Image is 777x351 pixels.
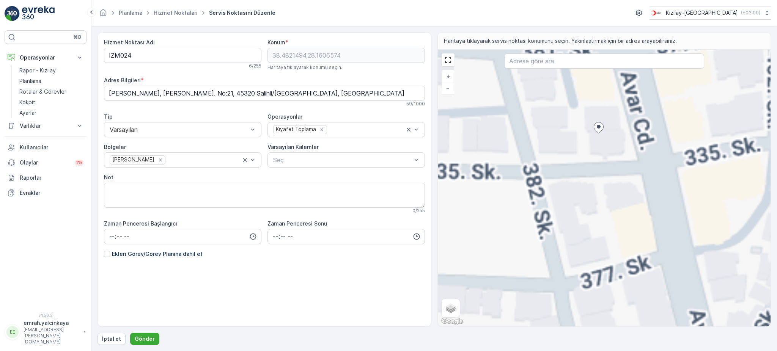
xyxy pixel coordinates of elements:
a: Planlama [16,76,87,86]
img: Google [440,317,465,326]
button: Varlıklar [5,118,87,133]
a: Bu bölgeyi Google Haritalar'da açın (yeni pencerede açılır) [440,317,465,326]
a: Hizmet Noktaları [154,9,198,16]
span: Servis Noktasını Düzenle [208,9,277,17]
label: Tip [104,113,113,120]
label: Zaman Penceresi Başlangıcı [104,220,177,227]
a: Planlama [119,9,142,16]
p: [EMAIL_ADDRESS][PERSON_NAME][DOMAIN_NAME] [24,327,80,345]
img: logo_light-DOdMpM7g.png [22,6,55,21]
button: EEemrah.yalcinkaya[EMAIL_ADDRESS][PERSON_NAME][DOMAIN_NAME] [5,319,87,345]
span: + [447,73,450,80]
p: Kızılay-[GEOGRAPHIC_DATA] [666,9,738,17]
a: Evraklar [5,185,87,201]
label: Hizmet Noktası Adı [104,39,155,45]
p: 6 / 255 [249,63,261,69]
label: Bölgeler [104,144,126,150]
div: EE [6,326,19,338]
a: Rotalar & Görevler [16,86,87,97]
p: Ekleri Görev/Görev Planına dahil et [112,250,203,258]
a: Olaylar25 [5,155,87,170]
img: logo [5,6,20,21]
p: emrah.yalcinkaya [24,319,80,327]
p: Evraklar [20,189,83,197]
a: Kokpit [16,97,87,108]
div: Remove Kıyafet Toplama [318,126,326,133]
p: Olaylar [20,159,70,166]
a: Kullanıcılar [5,140,87,155]
a: Rapor - Kızılay [16,65,87,76]
span: v 1.50.2 [5,313,87,318]
input: Adrese göre ara [504,53,704,69]
a: Ana Sayfa [99,11,107,18]
a: Ayarlar [16,108,87,118]
span: Haritaya tıklayarak konumu seçin. [267,64,342,71]
label: Not [104,174,113,180]
div: Kıyafet Toplama [274,125,317,133]
button: Operasyonlar [5,50,87,65]
p: ( +03:00 ) [741,10,760,16]
p: 25 [76,160,82,166]
p: Ayarlar [19,109,36,117]
label: Konum [267,39,285,45]
p: Rotalar & Görevler [19,88,66,96]
div: Remove Manisa Salihli [156,157,165,163]
a: Layers [442,300,459,317]
p: Planlama [19,77,41,85]
img: k%C4%B1z%C4%B1lay_jywRncg.png [650,9,663,17]
label: Zaman Penceresi Sonu [267,220,327,227]
p: Rapor - Kızılay [19,67,56,74]
a: Raporlar [5,170,87,185]
span: − [446,85,450,91]
p: Kokpit [19,99,35,106]
a: Uzaklaştır [442,82,454,94]
label: Operasyonlar [267,113,302,120]
p: Operasyonlar [20,54,71,61]
a: Yakınlaştır [442,71,454,82]
p: Seç [273,155,412,165]
p: Varlıklar [20,122,71,130]
button: Gönder [130,333,159,345]
div: [PERSON_NAME] [110,156,156,164]
p: İptal et [102,335,121,343]
a: View Fullscreen [442,54,454,66]
p: Raporlar [20,174,83,182]
span: Haritaya tıklayarak servis noktası konumunu seçin. Yakınlaştırmak için bir adres arayabilirsiniz. [444,37,677,45]
p: 0 / 255 [412,208,425,214]
p: Gönder [135,335,155,343]
label: Varsayılan Kalemler [267,144,319,150]
p: 59 / 1000 [406,101,425,107]
p: Kullanıcılar [20,144,83,151]
button: Kızılay-[GEOGRAPHIC_DATA](+03:00) [650,6,771,20]
label: Adres Bilgileri [104,77,141,83]
p: ⌘B [74,34,81,40]
button: İptal et [98,333,126,345]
